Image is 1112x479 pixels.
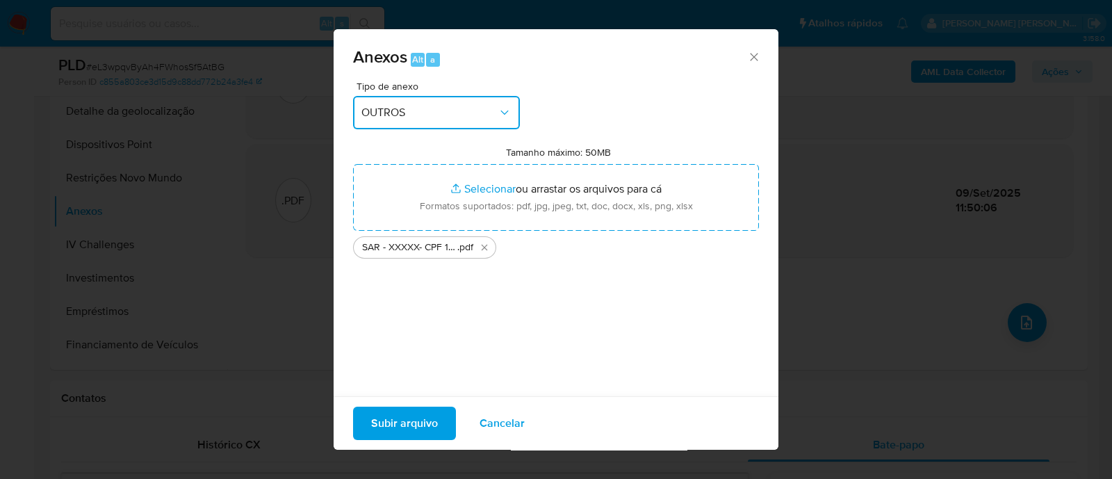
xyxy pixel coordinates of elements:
span: Anexos [353,44,407,69]
span: OUTROS [361,106,498,120]
span: Subir arquivo [371,408,438,439]
label: Tamanho máximo: 50MB [506,146,611,159]
button: Excluir SAR - XXXXX- CPF 18399170755 - LIDIANE DA SILVA DOMINGOS.pdf [476,239,493,256]
span: Tipo de anexo [357,81,523,91]
span: a [430,53,435,66]
span: SAR - XXXXX- CPF 18399170755 - [PERSON_NAME] [PERSON_NAME] [362,241,457,254]
ul: Arquivos selecionados [353,231,759,259]
span: Cancelar [480,408,525,439]
button: OUTROS [353,96,520,129]
span: .pdf [457,241,473,254]
button: Fechar [747,50,760,63]
button: Cancelar [461,407,543,440]
button: Subir arquivo [353,407,456,440]
span: Alt [412,53,423,66]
